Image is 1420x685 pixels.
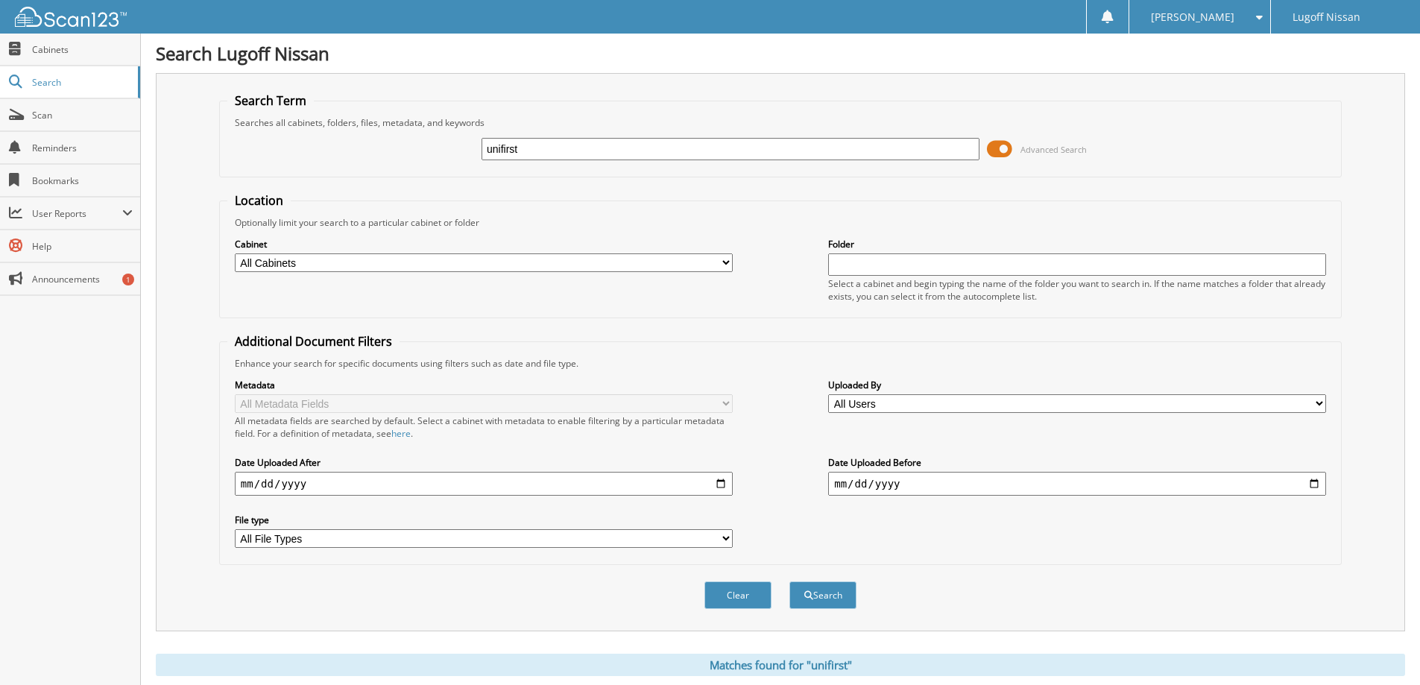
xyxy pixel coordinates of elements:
[32,76,130,89] span: Search
[391,427,411,440] a: here
[828,472,1326,496] input: end
[235,472,733,496] input: start
[122,274,134,285] div: 1
[156,654,1405,676] div: Matches found for "unifirst"
[227,92,314,109] legend: Search Term
[32,273,133,285] span: Announcements
[1293,13,1360,22] span: Lugoff Nissan
[32,240,133,253] span: Help
[15,7,127,27] img: scan123-logo-white.svg
[828,277,1326,303] div: Select a cabinet and begin typing the name of the folder you want to search in. If the name match...
[235,379,733,391] label: Metadata
[227,357,1334,370] div: Enhance your search for specific documents using filters such as date and file type.
[828,379,1326,391] label: Uploaded By
[32,43,133,56] span: Cabinets
[828,456,1326,469] label: Date Uploaded Before
[32,207,122,220] span: User Reports
[1151,13,1234,22] span: [PERSON_NAME]
[235,238,733,250] label: Cabinet
[235,456,733,469] label: Date Uploaded After
[1020,144,1087,155] span: Advanced Search
[227,116,1334,129] div: Searches all cabinets, folders, files, metadata, and keywords
[227,333,400,350] legend: Additional Document Filters
[704,581,771,609] button: Clear
[227,192,291,209] legend: Location
[32,109,133,121] span: Scan
[828,238,1326,250] label: Folder
[227,216,1334,229] div: Optionally limit your search to a particular cabinet or folder
[789,581,856,609] button: Search
[235,414,733,440] div: All metadata fields are searched by default. Select a cabinet with metadata to enable filtering b...
[32,142,133,154] span: Reminders
[235,514,733,526] label: File type
[156,41,1405,66] h1: Search Lugoff Nissan
[32,174,133,187] span: Bookmarks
